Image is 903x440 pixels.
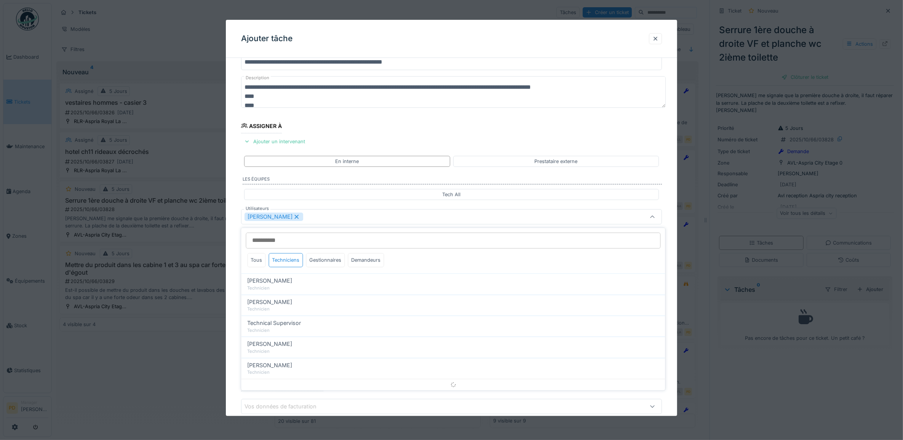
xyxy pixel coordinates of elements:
[443,191,461,198] div: Tech All
[248,285,659,291] div: Technicien
[245,213,303,221] div: [PERSON_NAME]
[306,253,345,267] div: Gestionnaires
[241,34,292,43] h3: Ajouter tâche
[348,253,384,267] div: Demandeurs
[244,73,271,83] label: Description
[534,158,577,165] div: Prestataire externe
[248,361,292,370] span: [PERSON_NAME]
[248,327,659,334] div: Technicien
[244,205,270,212] label: Utilisateurs
[248,306,659,313] div: Technicien
[241,136,308,147] div: Ajouter un intervenant
[248,298,292,306] span: [PERSON_NAME]
[248,277,292,285] span: [PERSON_NAME]
[269,253,303,267] div: Techniciens
[335,158,359,165] div: En interne
[241,120,282,133] div: Assigner à
[248,349,659,355] div: Technicien
[248,370,659,376] div: Technicien
[245,402,327,411] div: Vos données de facturation
[248,253,266,267] div: Tous
[248,340,292,349] span: [PERSON_NAME]
[248,319,301,328] span: Technical Supervisor
[241,378,324,391] div: Données de facturation
[243,176,662,184] label: Les équipes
